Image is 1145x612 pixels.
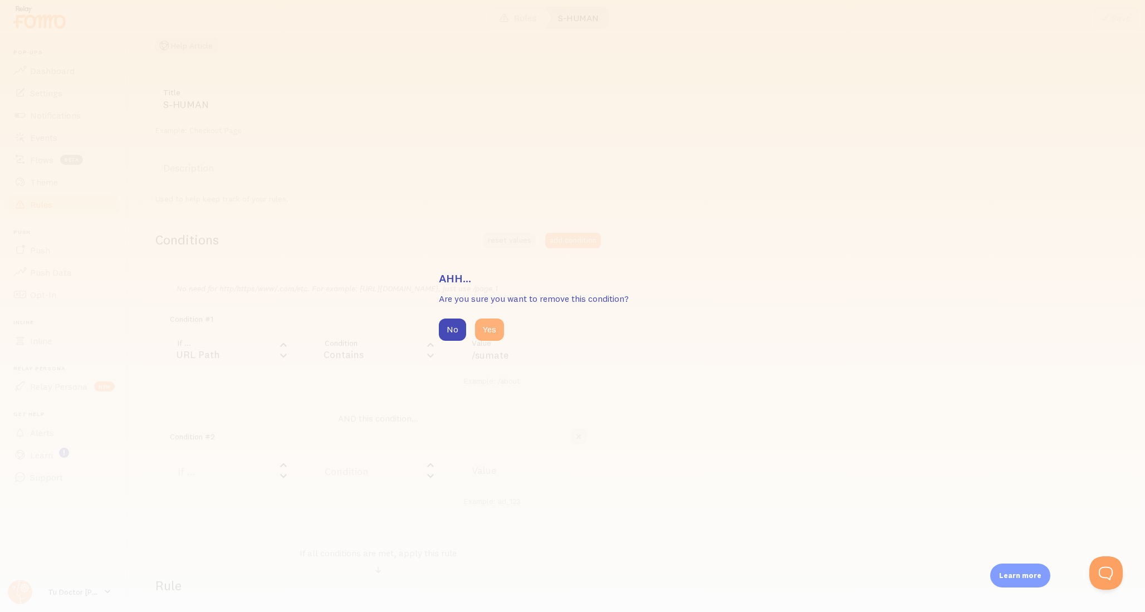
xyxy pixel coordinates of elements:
[439,319,466,341] button: No
[475,319,504,341] button: Yes
[1089,556,1123,590] iframe: Help Scout Beacon - Open
[439,292,706,305] p: Are you sure you want to remove this condition?
[990,564,1050,587] div: Learn more
[999,570,1041,581] p: Learn more
[439,271,706,286] h3: Ahh...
